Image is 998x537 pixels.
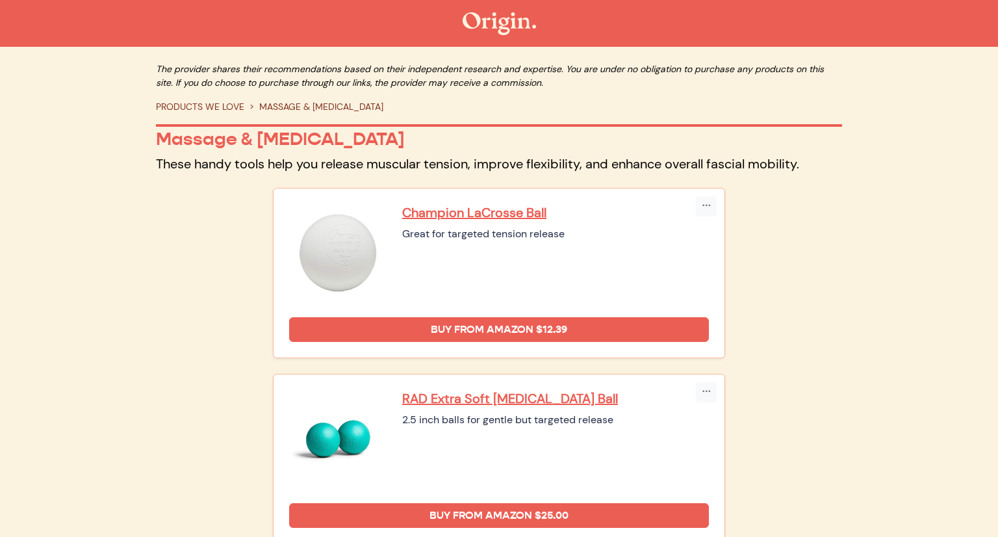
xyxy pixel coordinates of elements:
div: 2.5 inch balls for gentle but targeted release [402,412,709,428]
div: Great for targeted tension release [402,226,709,242]
img: Champion LaCrosse Ball [289,204,387,302]
img: RAD Extra Soft Myofascial Release Ball [289,390,387,488]
li: MASSAGE & [MEDICAL_DATA] [244,100,383,114]
a: PRODUCTS WE LOVE [156,101,244,112]
a: Buy from Amazon $12.39 [289,317,709,342]
img: The Origin Shop [463,12,536,35]
p: These handy tools help you release muscular tension, improve flexibility, and enhance overall fas... [156,155,842,172]
p: The provider shares their recommendations based on their independent research and expertise. You ... [156,62,842,90]
a: Buy from Amazon $25.00 [289,503,709,528]
p: Massage & [MEDICAL_DATA] [156,128,842,150]
a: RAD Extra Soft [MEDICAL_DATA] Ball [402,390,709,407]
a: Champion LaCrosse Ball [402,204,709,221]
